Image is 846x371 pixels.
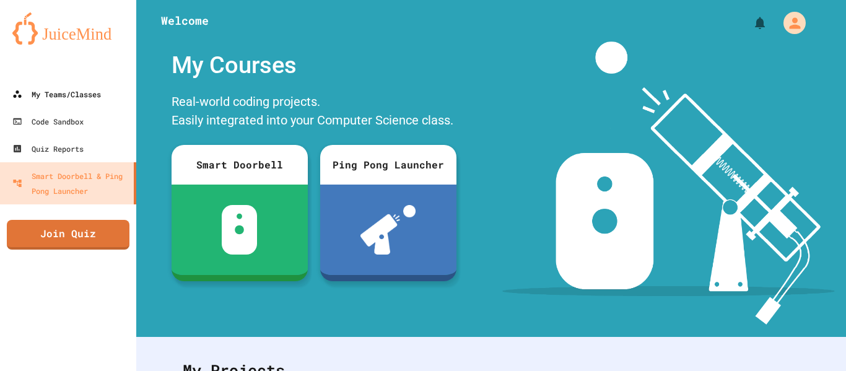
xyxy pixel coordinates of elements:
[770,9,809,37] div: My Account
[12,12,124,45] img: logo-orange.svg
[165,89,463,136] div: Real-world coding projects. Easily integrated into your Computer Science class.
[12,87,101,102] div: My Teams/Classes
[165,41,463,89] div: My Courses
[730,12,770,33] div: My Notifications
[320,145,456,185] div: Ping Pong Launcher
[502,41,834,325] img: banner-image-my-projects.png
[7,220,129,250] a: Join Quiz
[172,145,308,185] div: Smart Doorbell
[12,168,129,198] div: Smart Doorbell & Ping Pong Launcher
[360,205,416,255] img: ppl-with-ball.png
[222,205,257,255] img: sdb-white.svg
[12,114,84,129] div: Code Sandbox
[12,141,84,156] div: Quiz Reports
